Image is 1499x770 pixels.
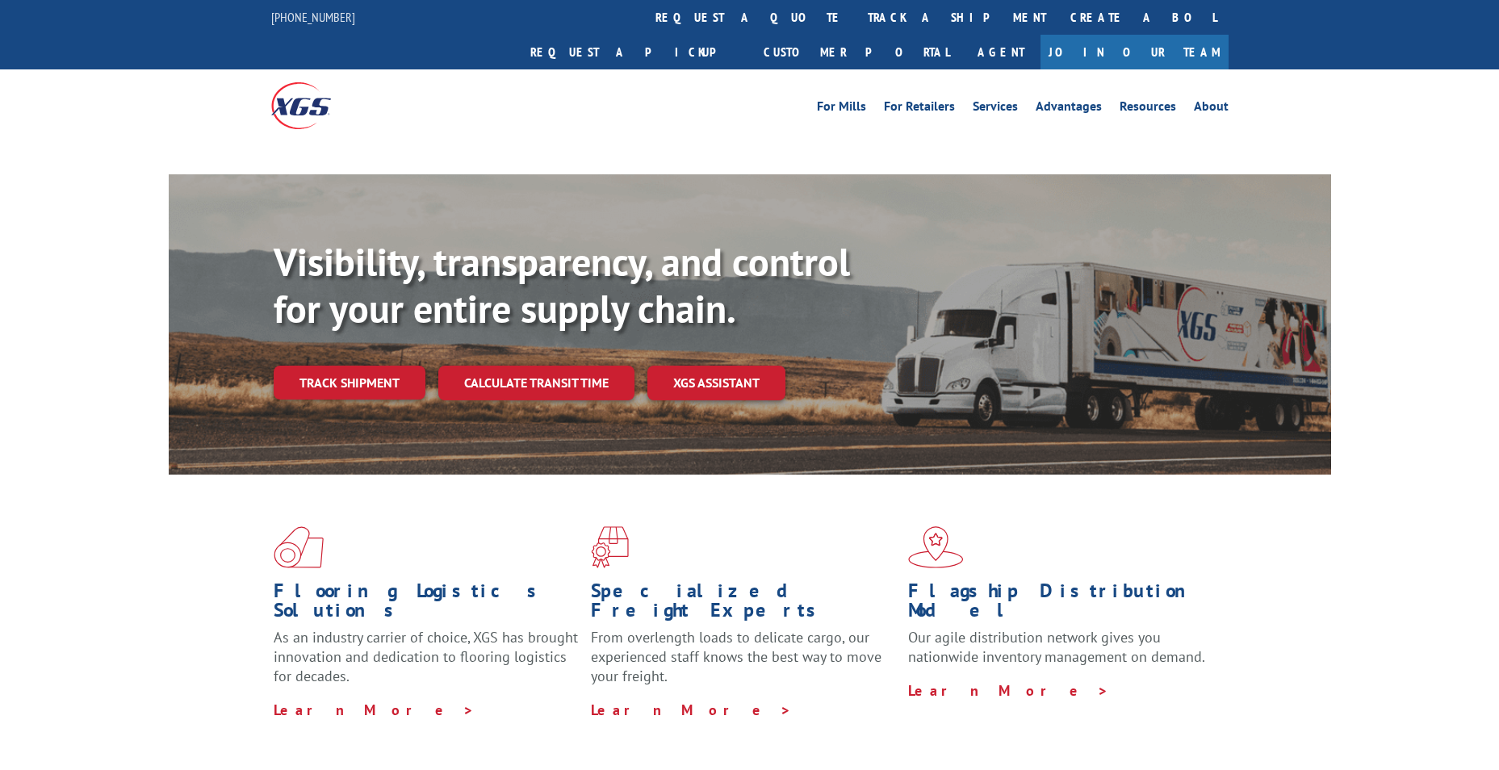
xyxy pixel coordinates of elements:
[1041,35,1229,69] a: Join Our Team
[908,526,964,568] img: xgs-icon-flagship-distribution-model-red
[591,526,629,568] img: xgs-icon-focused-on-flooring-red
[271,9,355,25] a: [PHONE_NUMBER]
[438,366,634,400] a: Calculate transit time
[1194,100,1229,118] a: About
[274,236,850,333] b: Visibility, transparency, and control for your entire supply chain.
[591,581,896,628] h1: Specialized Freight Experts
[274,526,324,568] img: xgs-icon-total-supply-chain-intelligence-red
[518,35,752,69] a: Request a pickup
[817,100,866,118] a: For Mills
[1120,100,1176,118] a: Resources
[908,681,1109,700] a: Learn More >
[274,366,425,400] a: Track shipment
[884,100,955,118] a: For Retailers
[274,628,578,685] span: As an industry carrier of choice, XGS has brought innovation and dedication to flooring logistics...
[274,701,475,719] a: Learn More >
[908,628,1205,666] span: Our agile distribution network gives you nationwide inventory management on demand.
[908,581,1213,628] h1: Flagship Distribution Model
[1036,100,1102,118] a: Advantages
[973,100,1018,118] a: Services
[752,35,961,69] a: Customer Portal
[961,35,1041,69] a: Agent
[591,628,896,700] p: From overlength loads to delicate cargo, our experienced staff knows the best way to move your fr...
[274,581,579,628] h1: Flooring Logistics Solutions
[647,366,785,400] a: XGS ASSISTANT
[591,701,792,719] a: Learn More >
